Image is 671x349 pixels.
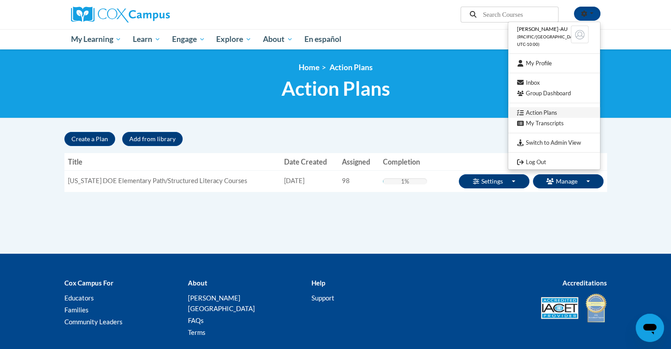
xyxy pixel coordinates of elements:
[64,294,94,302] a: Educators
[508,137,600,148] a: Switch to Admin View
[71,34,121,45] span: My Learning
[64,132,115,146] button: Create a Plan
[281,170,338,192] td: [DATE]
[58,29,614,49] div: Main menu
[304,34,341,44] span: En español
[64,153,281,171] th: Title
[187,316,203,324] a: FAQs
[574,7,600,21] button: Account Settings
[508,157,600,168] a: Logout
[122,132,183,146] button: Add from library
[379,153,431,171] th: Completion
[541,297,578,319] img: Accredited IACET® Provider
[517,34,578,47] span: (Pacific/[GEOGRAPHIC_DATA] UTC-10:00)
[216,34,251,45] span: Explore
[133,34,161,45] span: Learn
[210,29,257,49] a: Explore
[508,107,600,118] a: Action Plans
[64,279,113,287] b: Cox Campus For
[281,153,338,171] th: Date Created
[562,279,607,287] b: Accreditations
[64,306,89,314] a: Families
[636,314,664,342] iframe: Button to launch messaging window
[127,29,166,49] a: Learn
[508,77,600,88] a: Inbox
[65,29,127,49] a: My Learning
[311,279,325,287] b: Help
[401,178,409,184] div: 1%
[517,26,568,32] span: [PERSON_NAME]-Au
[533,174,604,188] button: Manage
[338,170,379,192] td: 98
[466,9,480,20] button: Search
[508,118,600,129] a: My Transcripts
[71,7,170,23] img: Cox Campus
[299,63,319,72] a: Home
[338,153,379,171] th: Assigned
[257,29,299,49] a: About
[299,30,347,49] a: En español
[64,318,123,326] a: Community Leaders
[187,328,205,336] a: Terms
[172,34,205,45] span: Engage
[187,279,207,287] b: About
[311,294,334,302] a: Support
[508,88,600,99] a: Group Dashboard
[482,9,553,20] input: Search Courses
[459,174,529,188] button: Settings
[64,170,281,192] td: [US_STATE] DOE Elementary Path/Structured Literacy Courses
[585,293,607,323] img: IDA® Accredited
[166,29,211,49] a: Engage
[508,58,600,69] a: My Profile
[187,294,255,312] a: [PERSON_NAME][GEOGRAPHIC_DATA]
[263,34,293,45] span: About
[330,63,373,72] span: Action Plans
[571,26,589,43] img: Learner Profile Avatar
[281,77,390,100] span: Action Plans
